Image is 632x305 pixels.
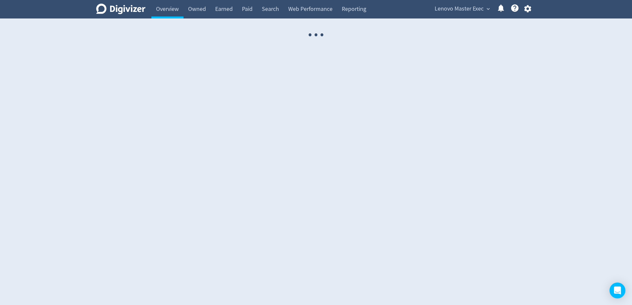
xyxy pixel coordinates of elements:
div: Open Intercom Messenger [610,283,625,298]
button: Lenovo Master Exec [432,4,492,14]
span: · [313,18,319,52]
span: Lenovo Master Exec [435,4,484,14]
span: · [319,18,325,52]
span: expand_more [485,6,491,12]
span: · [307,18,313,52]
